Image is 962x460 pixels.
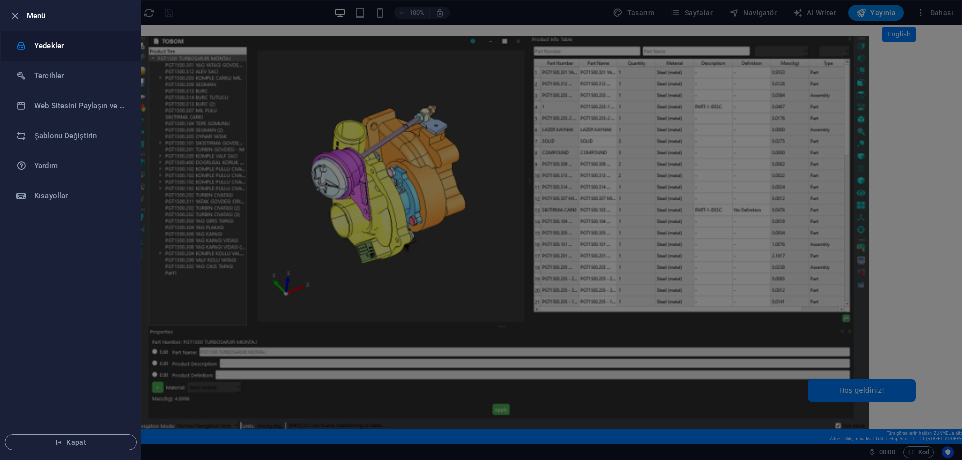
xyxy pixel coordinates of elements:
[34,190,127,202] h6: Kısayollar
[13,438,128,446] span: Kapat
[34,100,127,112] h6: Web Sitesini Paylaşın ve [GEOGRAPHIC_DATA]
[5,434,137,450] button: Kapat
[27,10,133,22] h6: Menü
[34,160,127,172] h6: Yardım
[34,40,127,52] h6: Yedekler
[34,70,127,82] h6: Tercihler
[34,130,127,142] h6: Şablonu Değiştirin
[1,151,141,181] a: Yardım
